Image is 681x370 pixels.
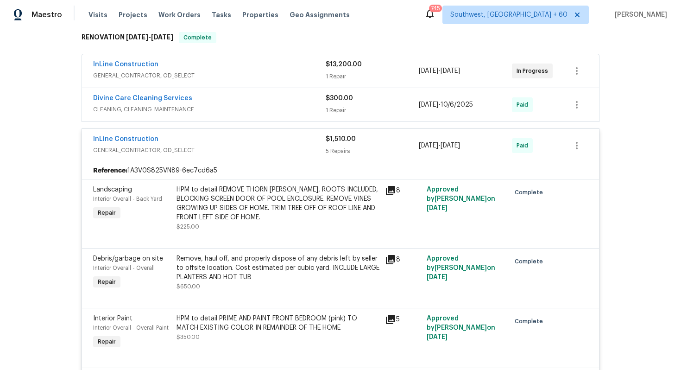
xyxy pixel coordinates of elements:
[427,334,448,340] span: [DATE]
[93,105,326,114] span: CLEANING, CLEANING_MAINTENANCE
[94,208,120,217] span: Repair
[427,274,448,281] span: [DATE]
[427,255,495,281] span: Approved by [PERSON_NAME] on
[180,33,215,42] span: Complete
[431,4,440,13] div: 745
[290,10,350,19] span: Geo Assignments
[177,224,199,230] span: $225.00
[94,337,120,346] span: Repair
[119,10,147,19] span: Projects
[515,257,547,266] span: Complete
[93,71,326,80] span: GENERAL_CONTRACTOR, OD_SELECT
[79,23,602,52] div: RENOVATION [DATE]-[DATE]Complete
[517,66,552,76] span: In Progress
[32,10,62,19] span: Maestro
[93,196,162,202] span: Interior Overall - Back Yard
[93,255,163,262] span: Debris/garbage on site
[88,10,107,19] span: Visits
[419,66,460,76] span: -
[326,72,419,81] div: 1 Repair
[93,325,169,331] span: Interior Overall - Overall Paint
[326,147,419,156] div: 5 Repairs
[151,34,173,40] span: [DATE]
[93,61,158,68] a: InLine Construction
[385,254,421,265] div: 8
[93,186,132,193] span: Landscaping
[515,188,547,197] span: Complete
[326,106,419,115] div: 1 Repair
[385,314,421,325] div: 5
[212,12,231,18] span: Tasks
[93,146,326,155] span: GENERAL_CONTRACTOR, OD_SELECT
[441,102,473,108] span: 10/6/2025
[326,136,356,142] span: $1,510.00
[177,334,200,340] span: $350.00
[93,166,127,175] b: Reference:
[126,34,148,40] span: [DATE]
[427,205,448,211] span: [DATE]
[158,10,201,19] span: Work Orders
[419,142,438,149] span: [DATE]
[517,100,532,109] span: Paid
[93,315,132,322] span: Interior Paint
[177,284,200,289] span: $650.00
[326,95,353,102] span: $300.00
[419,141,460,150] span: -
[517,141,532,150] span: Paid
[427,186,495,211] span: Approved by [PERSON_NAME] on
[419,100,473,109] span: -
[177,185,379,222] div: HPM to detail REMOVE THORN [PERSON_NAME], ROOTS INCLUDED, BLOCKING SCREEN DOOR OF POOL ENCLOSURE....
[242,10,278,19] span: Properties
[385,185,421,196] div: 8
[515,317,547,326] span: Complete
[93,265,155,271] span: Interior Overall - Overall
[441,68,460,74] span: [DATE]
[82,32,173,43] h6: RENOVATION
[419,102,438,108] span: [DATE]
[82,162,599,179] div: 1A3V0S825VN89-6ec7cd6a5
[94,277,120,287] span: Repair
[93,136,158,142] a: InLine Construction
[93,95,192,102] a: Divine Care Cleaning Services
[419,68,438,74] span: [DATE]
[427,315,495,340] span: Approved by [PERSON_NAME] on
[611,10,667,19] span: [PERSON_NAME]
[126,34,173,40] span: -
[450,10,567,19] span: Southwest, [GEOGRAPHIC_DATA] + 60
[326,61,362,68] span: $13,200.00
[177,314,379,332] div: HPM to detail PRIME AND PAINT FRONT BEDROOM (pink) TO MATCH EXISTING COLOR IN REMAINDER OF THE HOME
[441,142,460,149] span: [DATE]
[177,254,379,282] div: Remove, haul off, and properly dispose of any debris left by seller to offsite location. Cost est...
